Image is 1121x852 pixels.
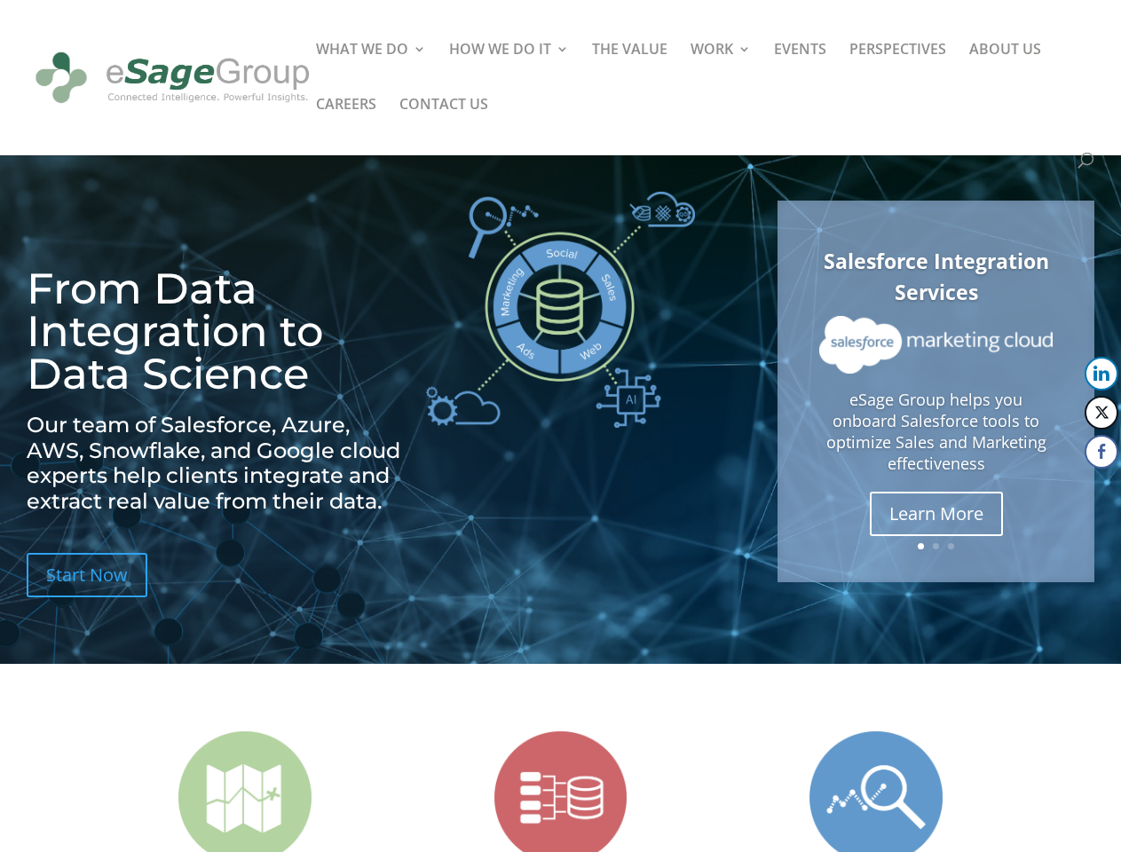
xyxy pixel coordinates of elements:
[918,543,924,549] a: 1
[948,543,954,549] a: 3
[849,43,946,98] a: PERSPECTIVES
[27,553,147,597] a: Start Now
[933,543,939,549] a: 2
[27,267,407,404] h1: From Data Integration to Data Science
[774,43,826,98] a: EVENTS
[27,413,407,524] h2: Our team of Salesforce, Azure, AWS, Snowflake, and Google cloud experts help clients integrate an...
[399,98,488,153] a: CONTACT US
[870,492,1003,536] a: Learn More
[316,98,376,153] a: CAREERS
[969,43,1041,98] a: ABOUT US
[1085,357,1118,390] button: LinkedIn Share
[30,39,315,117] img: eSage Group
[824,247,1049,306] a: Salesforce Integration Services
[449,43,569,98] a: HOW WE DO IT
[316,43,426,98] a: WHAT WE DO
[1085,435,1118,469] button: Facebook Share
[691,43,751,98] a: WORK
[592,43,667,98] a: THE VALUE
[819,390,1054,474] p: eSage Group helps you onboard Salesforce tools to optimize Sales and Marketing effectiveness
[1085,396,1118,430] button: Twitter Share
